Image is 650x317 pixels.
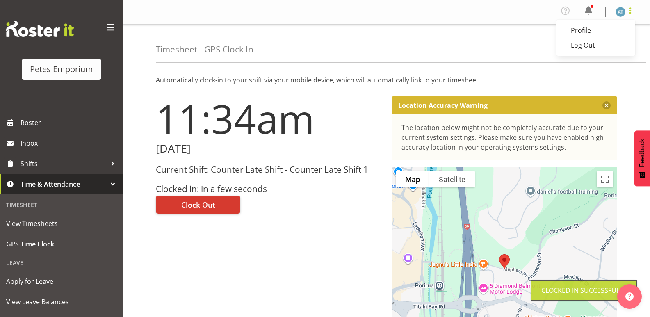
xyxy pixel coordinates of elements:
div: Clocked in Successfully [541,285,627,295]
img: alex-micheal-taniwha5364.jpg [616,7,625,17]
span: View Leave Balances [6,296,117,308]
span: Apply for Leave [6,275,117,287]
p: Location Accuracy Warning [398,101,488,109]
h4: Timesheet - GPS Clock In [156,45,253,54]
img: help-xxl-2.png [625,292,634,301]
p: Automatically clock-in to your shift via your mobile device, which will automatically link to you... [156,75,617,85]
button: Toggle fullscreen view [597,171,613,187]
a: View Timesheets [2,213,121,234]
span: Roster [21,116,119,129]
a: Apply for Leave [2,271,121,292]
h3: Current Shift: Counter Late Shift - Counter Late Shift 1 [156,165,382,174]
span: Time & Attendance [21,178,107,190]
a: GPS Time Clock [2,234,121,254]
span: Inbox [21,137,119,149]
div: Leave [2,254,121,271]
h1: 11:34am [156,96,382,141]
button: Show street map [396,171,429,187]
img: Rosterit website logo [6,21,74,37]
span: View Timesheets [6,217,117,230]
a: Log Out [556,38,635,52]
button: Clock Out [156,196,240,214]
div: Petes Emporium [30,63,93,75]
a: View Leave Balances [2,292,121,312]
span: Feedback [639,139,646,167]
h3: Clocked in: in a few seconds [156,184,382,194]
button: Show satellite imagery [429,171,475,187]
a: Profile [556,23,635,38]
button: Feedback - Show survey [634,130,650,186]
div: The location below might not be completely accurate due to your current system settings. Please m... [401,123,608,152]
span: Shifts [21,157,107,170]
h2: [DATE] [156,142,382,155]
span: GPS Time Clock [6,238,117,250]
button: Close message [602,101,611,109]
span: Clock Out [181,199,215,210]
div: Timesheet [2,196,121,213]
